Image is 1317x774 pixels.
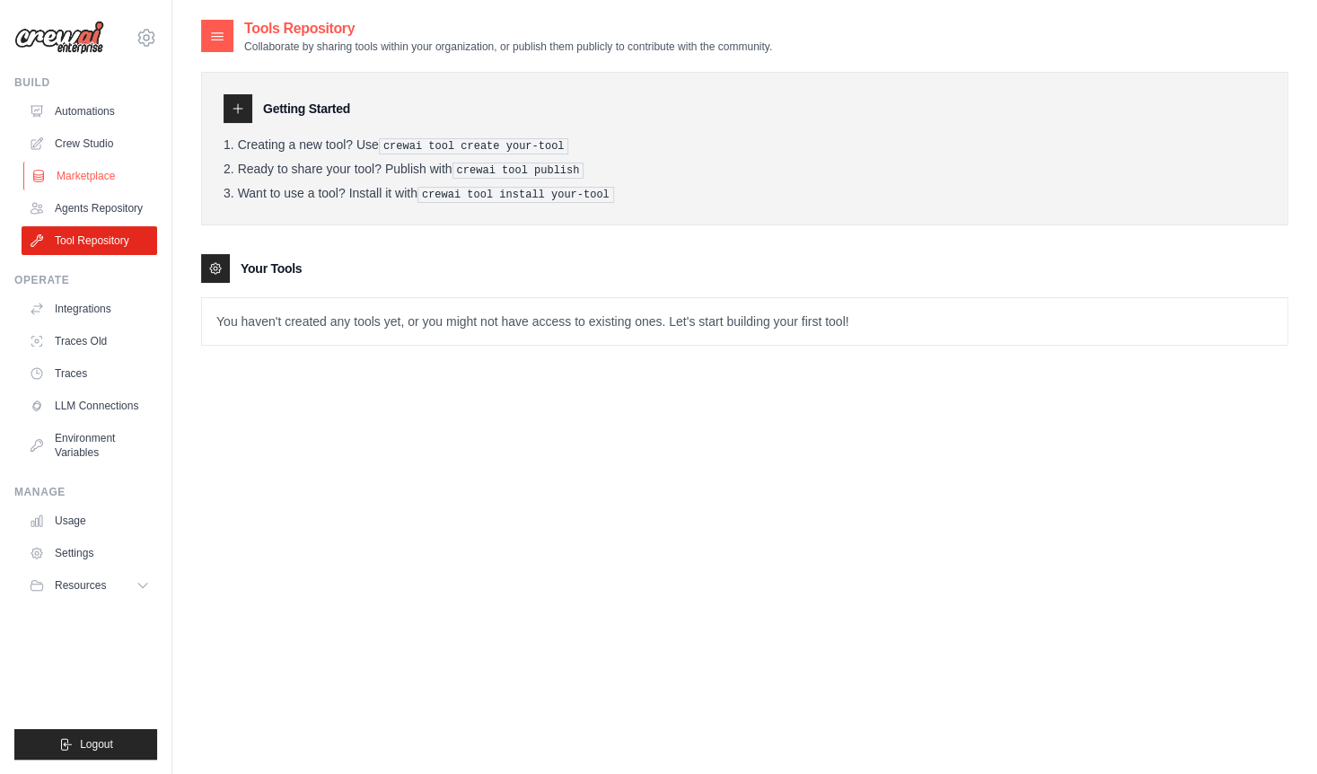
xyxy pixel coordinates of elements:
[263,100,350,118] h3: Getting Started
[224,137,1266,154] li: Creating a new tool? Use
[80,737,113,752] span: Logout
[22,295,157,323] a: Integrations
[22,226,157,255] a: Tool Repository
[22,97,157,126] a: Automations
[14,729,157,760] button: Logout
[202,298,1287,345] p: You haven't created any tools yet, or you might not have access to existing ones. Let's start bui...
[22,539,157,567] a: Settings
[224,162,1266,179] li: Ready to share your tool? Publish with
[14,21,104,55] img: Logo
[14,273,157,287] div: Operate
[23,162,159,190] a: Marketplace
[22,194,157,223] a: Agents Repository
[22,424,157,467] a: Environment Variables
[417,187,614,203] pre: crewai tool install your-tool
[241,259,302,277] h3: Your Tools
[22,506,157,535] a: Usage
[22,129,157,158] a: Crew Studio
[22,327,157,356] a: Traces Old
[379,138,569,154] pre: crewai tool create your-tool
[22,359,157,388] a: Traces
[14,75,157,90] div: Build
[22,391,157,420] a: LLM Connections
[452,163,584,179] pre: crewai tool publish
[244,18,772,40] h2: Tools Repository
[22,571,157,600] button: Resources
[55,578,106,593] span: Resources
[244,40,772,54] p: Collaborate by sharing tools within your organization, or publish them publicly to contribute wit...
[14,485,157,499] div: Manage
[224,186,1266,203] li: Want to use a tool? Install it with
